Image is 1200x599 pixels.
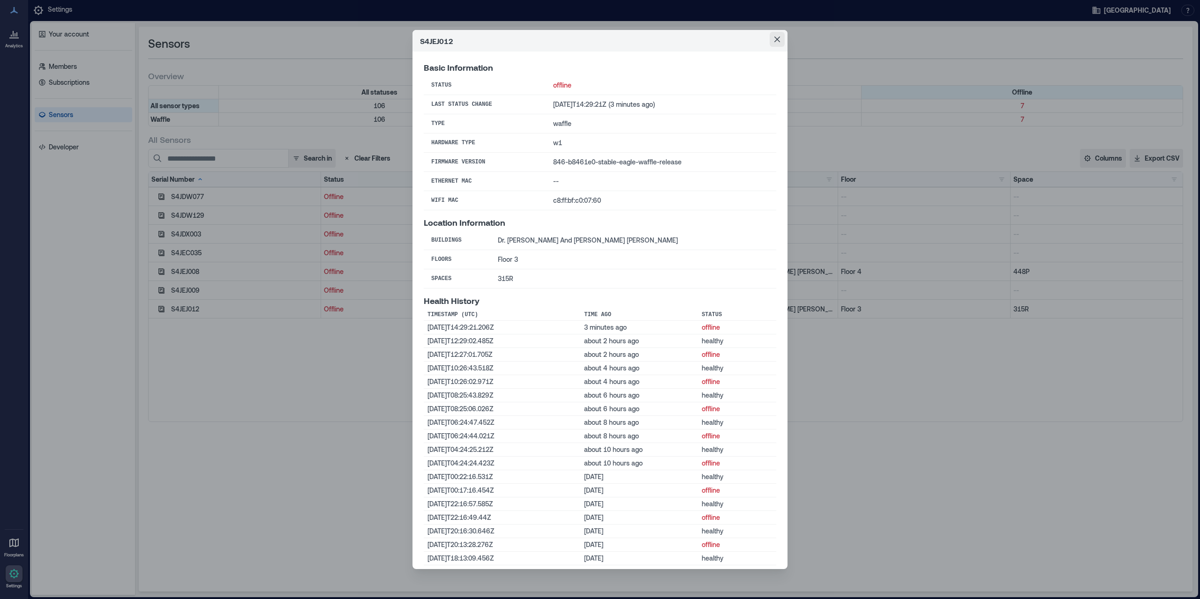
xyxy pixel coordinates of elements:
[424,565,580,579] td: [DATE]T18:11:57.969Z
[424,470,580,484] td: [DATE]T00:22:16.531Z
[580,511,698,525] td: [DATE]
[580,309,698,321] th: Time Ago
[424,511,580,525] td: [DATE]T22:16:49.44Z
[546,133,776,153] td: w1
[580,484,698,497] td: [DATE]
[424,269,490,288] th: Spaces
[580,321,698,334] td: 3 minutes ago
[698,429,776,443] td: offline
[424,153,546,172] th: Firmware Version
[424,309,580,321] th: Timestamp (UTC)
[770,32,785,47] button: Close
[424,95,546,114] th: Last Status Change
[580,402,698,416] td: about 6 hours ago
[424,525,580,538] td: [DATE]T20:16:30.646Z
[580,375,698,389] td: about 4 hours ago
[698,416,776,429] td: healthy
[424,429,580,443] td: [DATE]T06:24:44.021Z
[580,538,698,552] td: [DATE]
[580,362,698,375] td: about 4 hours ago
[698,321,776,334] td: offline
[546,191,776,210] td: c8:ff:bf:c0:07:60
[698,389,776,402] td: healthy
[424,76,546,95] th: Status
[698,402,776,416] td: offline
[546,153,776,172] td: 846-b8461e0-stable-eagle-waffle-release
[424,348,580,362] td: [DATE]T12:27:01.705Z
[424,114,546,133] th: Type
[698,362,776,375] td: healthy
[698,565,776,579] td: offline
[580,334,698,348] td: about 2 hours ago
[580,429,698,443] td: about 8 hours ago
[490,269,776,288] td: 315R
[424,362,580,375] td: [DATE]T10:26:43.518Z
[424,484,580,497] td: [DATE]T00:17:16.454Z
[580,443,698,457] td: about 10 hours ago
[490,250,776,269] td: Floor 3
[698,552,776,565] td: healthy
[490,231,776,250] td: Dr. [PERSON_NAME] And [PERSON_NAME] [PERSON_NAME]
[424,231,490,250] th: Buildings
[424,552,580,565] td: [DATE]T18:13:09.456Z
[580,497,698,511] td: [DATE]
[424,497,580,511] td: [DATE]T22:16:57.585Z
[424,133,546,153] th: Hardware Type
[698,375,776,389] td: offline
[698,484,776,497] td: offline
[698,497,776,511] td: healthy
[580,389,698,402] td: about 6 hours ago
[424,375,580,389] td: [DATE]T10:26:02.971Z
[698,470,776,484] td: healthy
[424,321,580,334] td: [DATE]T14:29:21.206Z
[546,95,776,114] td: [DATE]T14:29:21Z (3 minutes ago)
[424,416,580,429] td: [DATE]T06:24:47.452Z
[424,191,546,210] th: WiFi MAC
[580,416,698,429] td: about 8 hours ago
[424,296,776,305] p: Health History
[580,552,698,565] td: [DATE]
[424,334,580,348] td: [DATE]T12:29:02.485Z
[698,538,776,552] td: offline
[580,457,698,470] td: about 10 hours ago
[424,172,546,191] th: Ethernet MAC
[698,443,776,457] td: healthy
[546,172,776,191] td: --
[424,457,580,470] td: [DATE]T04:24:24.423Z
[424,402,580,416] td: [DATE]T08:25:06.026Z
[424,63,776,72] p: Basic Information
[698,348,776,362] td: offline
[424,443,580,457] td: [DATE]T04:24:25.212Z
[698,511,776,525] td: offline
[580,565,698,579] td: [DATE]
[546,76,776,95] td: offline
[698,525,776,538] td: healthy
[698,309,776,321] th: Status
[698,334,776,348] td: healthy
[698,457,776,470] td: offline
[546,114,776,133] td: waffle
[580,525,698,538] td: [DATE]
[424,538,580,552] td: [DATE]T20:13:28.276Z
[412,30,787,52] header: S4JEJ012
[580,470,698,484] td: [DATE]
[580,348,698,362] td: about 2 hours ago
[424,389,580,402] td: [DATE]T08:25:43.829Z
[424,218,776,227] p: Location Information
[424,250,490,269] th: Floors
